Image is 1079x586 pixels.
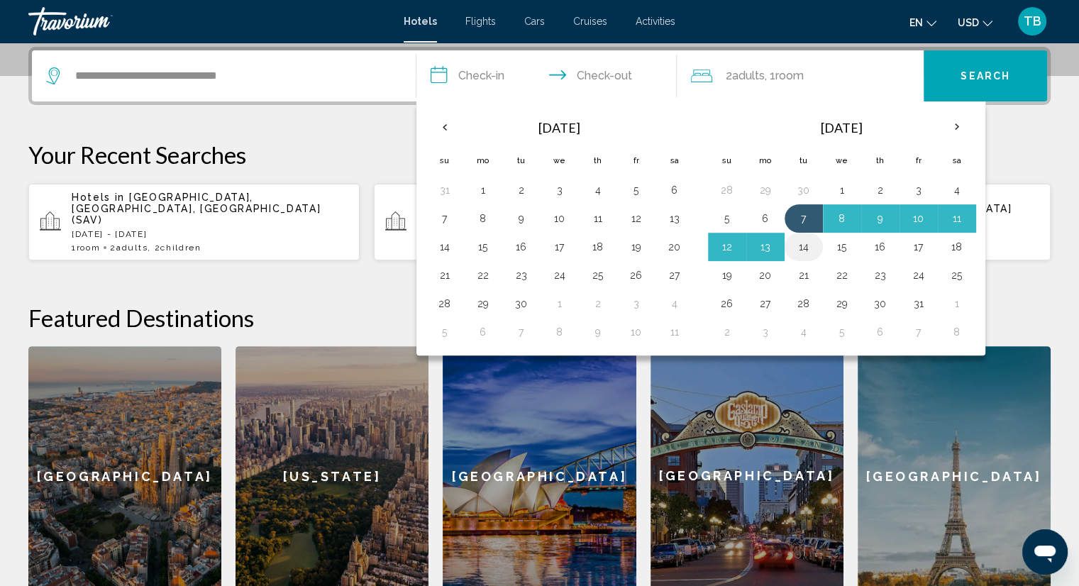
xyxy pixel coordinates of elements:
button: Day 14 [792,237,815,257]
h2: Featured Destinations [28,304,1051,332]
button: Day 29 [472,294,494,314]
button: Day 28 [792,294,815,314]
span: [GEOGRAPHIC_DATA], [GEOGRAPHIC_DATA], [GEOGRAPHIC_DATA] (SAV) [72,192,321,226]
span: Adults [116,243,148,253]
a: Flights [465,16,496,27]
button: Day 29 [754,180,777,200]
span: Hotels in [72,192,125,203]
button: Day 19 [716,265,738,285]
span: Adults [731,69,764,82]
button: Day 11 [663,322,686,342]
button: Day 9 [510,209,533,228]
button: Day 7 [433,209,456,228]
span: Room [775,69,803,82]
button: Day 22 [472,265,494,285]
button: Day 7 [792,209,815,228]
span: Room [77,243,101,253]
button: User Menu [1014,6,1051,36]
button: Day 25 [587,265,609,285]
button: Day 31 [433,180,456,200]
button: Day 11 [946,209,968,228]
button: Day 4 [792,322,815,342]
span: 2 [110,243,148,253]
button: Day 13 [754,237,777,257]
button: Day 5 [831,322,853,342]
button: Day 16 [510,237,533,257]
button: Day 4 [587,180,609,200]
span: , 2 [148,243,201,253]
button: Day 19 [625,237,648,257]
button: Day 22 [831,265,853,285]
th: [DATE] [464,111,655,145]
button: Previous month [426,111,464,143]
span: , 1 [764,66,803,86]
span: 2 [725,66,764,86]
button: Day 14 [433,237,456,257]
button: Day 1 [548,294,571,314]
button: Day 13 [663,209,686,228]
div: Search widget [32,50,1047,101]
span: Cars [524,16,545,27]
button: Day 18 [946,237,968,257]
button: Day 20 [754,265,777,285]
button: Next month [938,111,976,143]
button: Day 21 [433,265,456,285]
th: [DATE] [746,111,938,145]
button: Day 2 [716,322,738,342]
a: Activities [636,16,675,27]
button: Day 6 [869,322,892,342]
span: 1 [72,243,100,253]
button: Day 5 [716,209,738,228]
button: Day 5 [625,180,648,200]
button: Day 1 [946,294,968,314]
button: Day 15 [831,237,853,257]
button: Day 12 [716,237,738,257]
button: Day 31 [907,294,930,314]
button: Day 6 [472,322,494,342]
button: Day 23 [510,265,533,285]
button: Day 26 [716,294,738,314]
button: Day 2 [587,294,609,314]
a: Cruises [573,16,607,27]
span: TB [1024,14,1041,28]
span: Children [160,243,201,253]
button: Day 24 [548,265,571,285]
button: Day 28 [433,294,456,314]
button: Change currency [958,12,992,33]
p: [DATE] - [DATE] [72,229,348,239]
span: Search [961,71,1010,82]
button: Day 3 [907,180,930,200]
button: Day 24 [907,265,930,285]
button: Hotels in [GEOGRAPHIC_DATA], [GEOGRAPHIC_DATA], [GEOGRAPHIC_DATA] (SAV)[DATE] - [DATE]1Room2Adult... [28,183,360,261]
button: Day 3 [754,322,777,342]
button: Day 17 [907,237,930,257]
button: Day 4 [663,294,686,314]
button: Day 7 [907,322,930,342]
button: Day 6 [663,180,686,200]
button: Day 11 [587,209,609,228]
button: Day 1 [831,180,853,200]
span: USD [958,17,979,28]
button: Day 23 [869,265,892,285]
button: Change language [909,12,936,33]
button: Day 8 [472,209,494,228]
a: Travorium [28,7,389,35]
button: Day 30 [510,294,533,314]
button: Day 20 [663,237,686,257]
button: Day 10 [625,322,648,342]
button: Day 30 [792,180,815,200]
button: Day 3 [548,180,571,200]
button: Day 2 [510,180,533,200]
button: Check in and out dates [416,50,677,101]
button: Day 9 [587,322,609,342]
button: Day 16 [869,237,892,257]
button: Day 12 [625,209,648,228]
button: Day 30 [869,294,892,314]
button: Day 4 [946,180,968,200]
button: Search [924,50,1047,101]
button: Day 8 [831,209,853,228]
button: Day 9 [869,209,892,228]
button: Travelers: 2 adults, 0 children [677,50,924,101]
